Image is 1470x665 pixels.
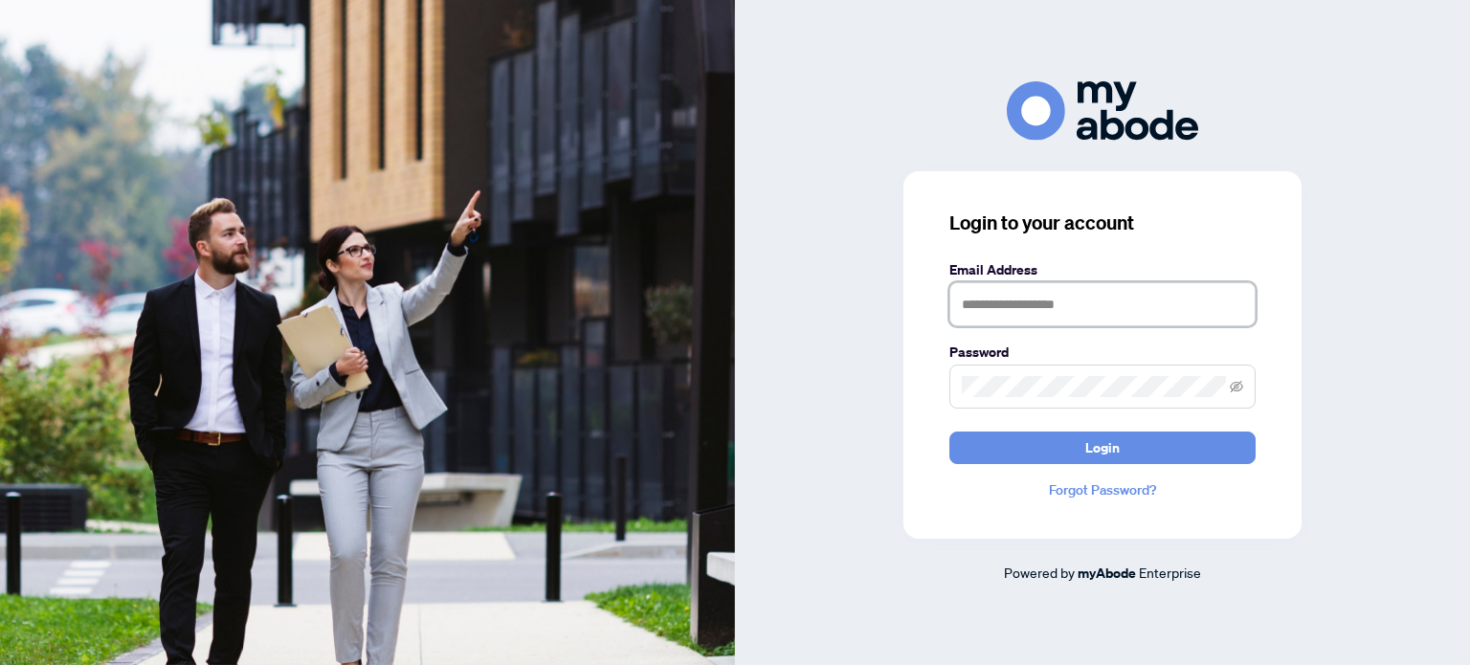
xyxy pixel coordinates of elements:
span: Enterprise [1139,564,1201,581]
h3: Login to your account [949,210,1256,236]
button: Login [949,432,1256,464]
img: ma-logo [1007,81,1198,140]
a: Forgot Password? [949,479,1256,500]
span: Powered by [1004,564,1075,581]
span: eye-invisible [1230,380,1243,393]
span: Login [1085,432,1120,463]
a: myAbode [1078,563,1136,584]
label: Email Address [949,259,1256,280]
label: Password [949,342,1256,363]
